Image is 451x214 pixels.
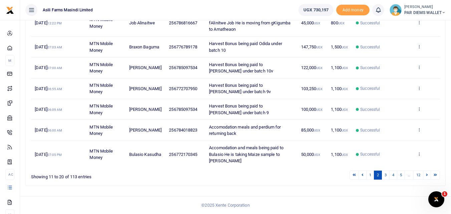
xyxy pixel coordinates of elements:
span: [DATE] [35,65,62,70]
span: [PERSON_NAME] [129,128,162,133]
span: Braxon Baguma [129,44,159,49]
small: 06:00 AM [47,129,62,132]
span: 1 [442,191,447,197]
span: [DATE] [35,128,62,133]
span: Successful [360,20,380,26]
small: UGX [316,108,322,112]
span: PAR DIEMS WALLET [404,10,446,16]
span: 256786816667 [169,20,197,25]
a: 12 [413,171,423,180]
span: 256772170345 [169,152,197,157]
img: profile-user [390,4,402,16]
small: 12:22 PM [47,21,62,25]
li: Ac [5,169,14,180]
small: UGX [314,21,320,25]
span: Successful [360,65,380,71]
span: Successful [360,44,380,50]
small: 07:00 AM [47,66,62,70]
span: 800 [331,20,345,25]
a: 4 [389,171,397,180]
span: 85,000 [301,128,320,133]
span: 122,000 [301,65,323,70]
a: 1 [366,171,374,180]
small: UGX [342,87,348,91]
a: 2 [374,171,382,180]
span: 50,000 [301,152,320,157]
small: 07:03 AM [47,45,62,49]
li: M [5,55,14,66]
img: logo-small [6,6,14,14]
a: 3 [382,171,390,180]
span: Harvest Bonus being paid Odida under batch 10 [209,41,282,53]
li: Wallet ballance [296,4,336,16]
a: profile-user [PERSON_NAME] PAR DIEMS WALLET [390,4,446,16]
span: 1,100 [331,65,348,70]
small: 07:05 PM [47,153,62,157]
small: UGX [316,87,322,91]
iframe: Intercom live chat [428,191,444,207]
span: [DATE] [35,152,62,157]
small: UGX [342,108,348,112]
span: 1,100 [331,128,348,133]
span: 1,100 [331,152,348,157]
span: [PERSON_NAME] [129,86,162,91]
small: UGX [314,153,320,157]
a: UGX 730,197 [298,4,333,16]
span: Accomodation meals and perdium for returning back [209,125,281,136]
span: [DATE] [35,107,62,112]
span: MTN Mobile Money [89,41,113,53]
span: MTN Mobile Money [89,83,113,94]
small: UGX [338,21,345,25]
span: Accomodation and meals being paid to Bulasio He is taking Maize sample to [PERSON_NAME] [209,145,283,163]
span: Job Alinaitwe [129,20,155,25]
span: [DATE] [35,20,62,25]
span: MTN Mobile Money [89,103,113,115]
span: Successful [360,85,380,91]
span: 256785097534 [169,65,197,70]
span: Harvest Bonus being paid to [PERSON_NAME] under batch 10v [209,62,273,74]
small: [PERSON_NAME] [404,4,446,10]
span: 1,100 [331,86,348,91]
button: Close [274,207,281,214]
span: MTN Mobile Money [89,149,113,160]
span: [PERSON_NAME] [129,65,162,70]
span: MTN Mobile Money [89,62,113,74]
small: UGX [316,66,322,70]
span: Successful [360,106,380,113]
span: 256785097534 [169,107,197,112]
span: Successful [360,127,380,133]
span: [PERSON_NAME] [129,107,162,112]
span: MTN Mobile Money [89,17,113,29]
span: 45,000 [301,20,320,25]
span: 1,100 [331,107,348,112]
span: Successful [360,151,380,157]
span: 256776789178 [169,44,197,49]
span: 1,500 [331,44,348,49]
small: 06:09 AM [47,108,62,112]
div: Showing 11 to 20 of 113 entries [31,170,199,180]
span: 256784018823 [169,128,197,133]
small: UGX [316,45,322,49]
small: UGX [342,45,348,49]
span: 100,000 [301,107,323,112]
span: 103,250 [301,86,323,91]
a: Add money [336,7,370,12]
span: Harvest Bonus being paid to [PERSON_NAME] under batch 9v [209,83,271,94]
span: UGX 730,197 [303,7,328,13]
small: UGX [314,129,320,132]
span: [DATE] [35,86,62,91]
small: UGX [342,66,348,70]
span: Asili Farms Masindi Limited [40,7,95,13]
small: 06:55 AM [47,87,62,91]
span: MTN Mobile Money [89,125,113,136]
span: 147,750 [301,44,323,49]
li: Toup your wallet [336,5,370,16]
span: Harvest Bonus being paid to [PERSON_NAME] under batch 9 [209,103,269,115]
span: Transport and Perdium being paid to fAlinitwe Job He is moving from gKigumba to Amatheaon [209,14,290,32]
a: 5 [397,171,405,180]
small: UGX [342,153,348,157]
small: UGX [342,129,348,132]
span: [DATE] [35,44,62,49]
span: 256772707950 [169,86,197,91]
span: Bulasio Kasudha [129,152,162,157]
